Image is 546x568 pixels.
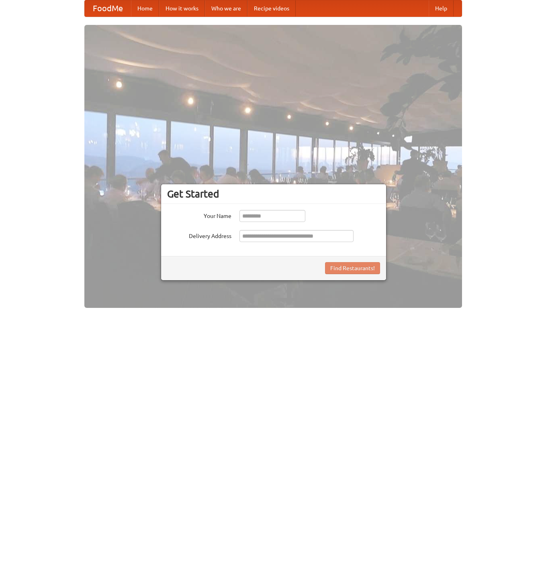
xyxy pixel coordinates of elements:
[167,188,380,200] h3: Get Started
[247,0,296,16] a: Recipe videos
[167,210,231,220] label: Your Name
[205,0,247,16] a: Who we are
[159,0,205,16] a: How it works
[167,230,231,240] label: Delivery Address
[85,0,131,16] a: FoodMe
[131,0,159,16] a: Home
[429,0,454,16] a: Help
[325,262,380,274] button: Find Restaurants!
